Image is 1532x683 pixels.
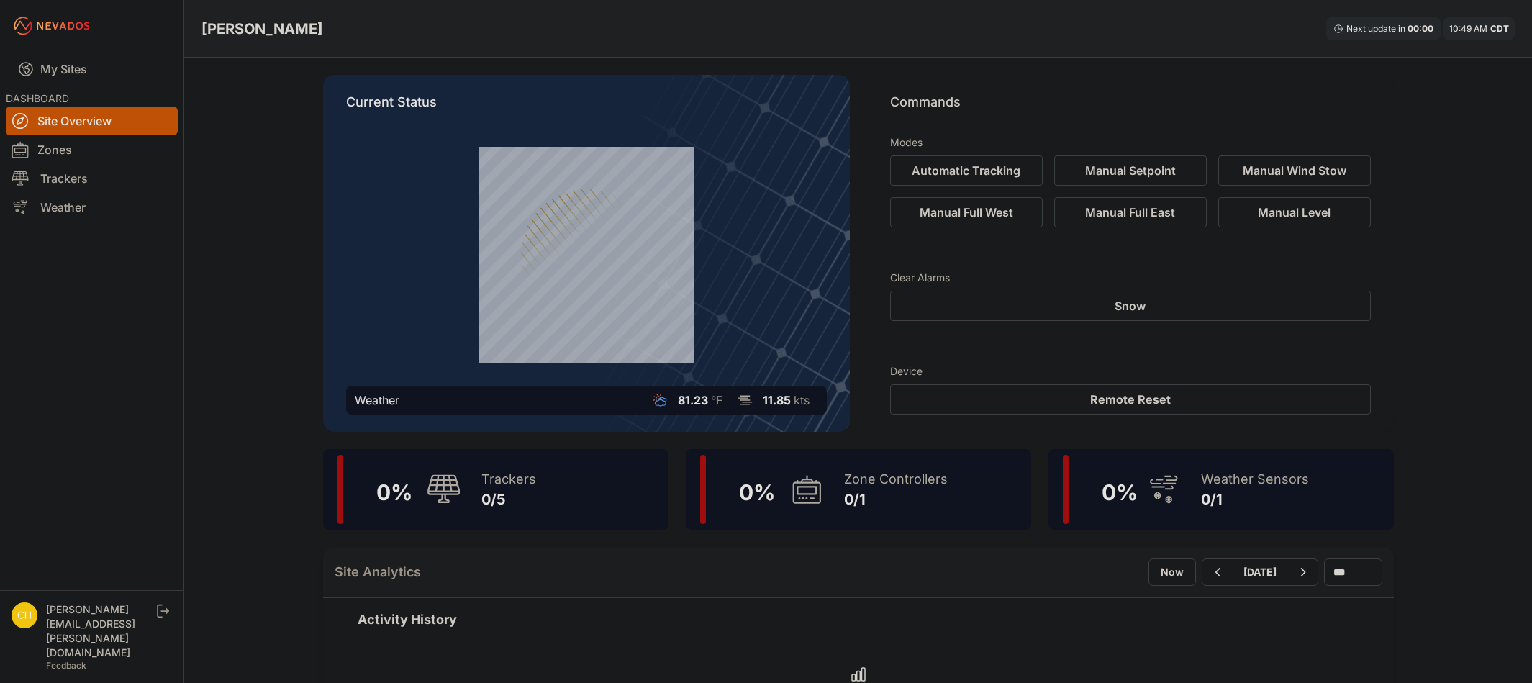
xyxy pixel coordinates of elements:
button: Manual Full East [1054,197,1207,227]
span: 81.23 [678,393,708,407]
div: 0/1 [1201,489,1309,510]
div: 00 : 00 [1408,23,1433,35]
button: Snow [890,291,1371,321]
div: Zone Controllers [844,469,948,489]
h3: Device [890,364,1371,379]
a: Trackers [6,164,178,193]
h3: Clear Alarms [890,271,1371,285]
div: 0/1 [844,489,948,510]
h3: [PERSON_NAME] [201,19,323,39]
button: [DATE] [1232,559,1288,585]
p: Commands [890,92,1371,124]
span: 0 % [739,479,775,505]
span: Next update in [1346,23,1405,34]
span: 10:49 AM [1449,23,1487,34]
span: 11.85 [763,393,791,407]
button: Manual Setpoint [1054,155,1207,186]
a: Site Overview [6,107,178,135]
a: 0%Trackers0/5 [323,449,668,530]
span: DASHBOARD [6,92,69,104]
nav: Breadcrumb [201,10,323,48]
button: Now [1148,558,1196,586]
a: Feedback [46,660,86,671]
div: Weather Sensors [1201,469,1309,489]
a: My Sites [6,52,178,86]
button: Manual Full West [890,197,1043,227]
button: Remote Reset [890,384,1371,415]
button: Automatic Tracking [890,155,1043,186]
span: 0 % [376,479,412,505]
button: Manual Wind Stow [1218,155,1371,186]
h3: Modes [890,135,923,150]
a: 0%Zone Controllers0/1 [686,449,1031,530]
div: Trackers [481,469,536,489]
button: Manual Level [1218,197,1371,227]
img: chris.young@nevados.solar [12,602,37,628]
img: Nevados [12,14,92,37]
p: Current Status [346,92,827,124]
span: °F [711,393,722,407]
a: 0%Weather Sensors0/1 [1048,449,1394,530]
span: CDT [1490,23,1509,34]
a: Weather [6,193,178,222]
a: Zones [6,135,178,164]
span: 0 % [1102,479,1138,505]
span: kts [794,393,810,407]
h2: Site Analytics [335,562,421,582]
div: Weather [355,392,399,409]
div: [PERSON_NAME][EMAIL_ADDRESS][PERSON_NAME][DOMAIN_NAME] [46,602,154,660]
div: 0/5 [481,489,536,510]
h2: Activity History [358,610,1359,630]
